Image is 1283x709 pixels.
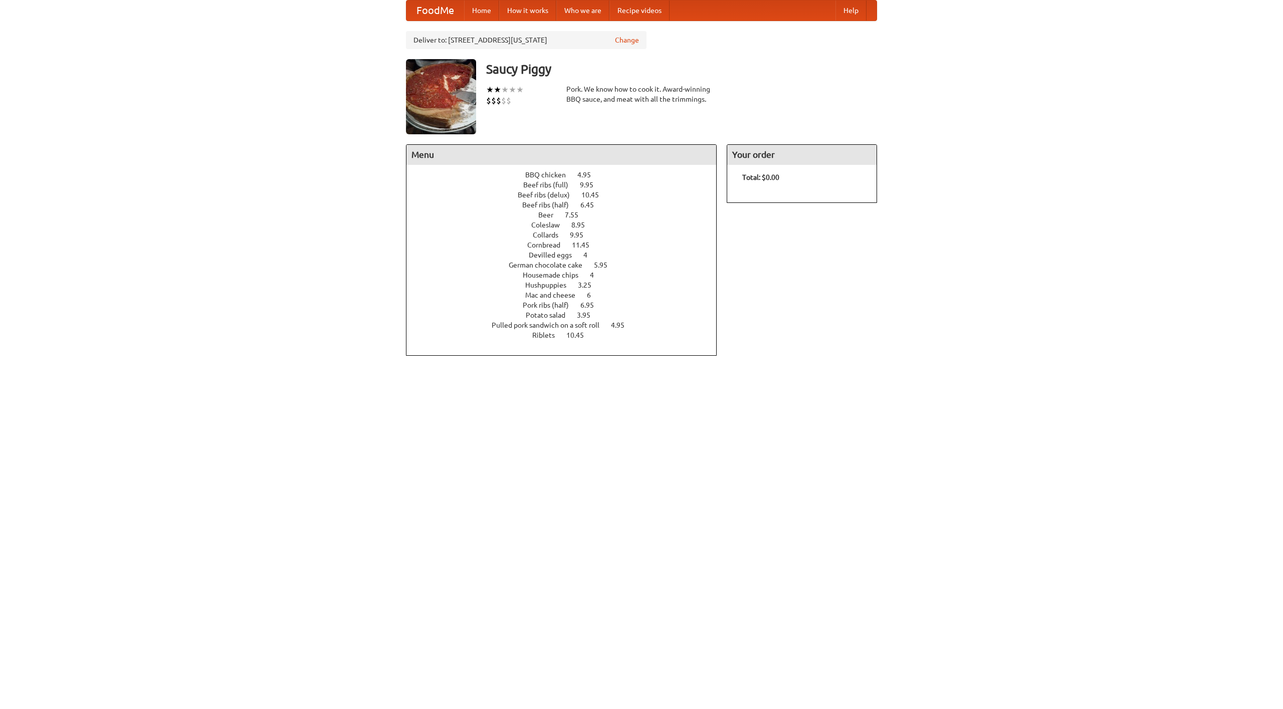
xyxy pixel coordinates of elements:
h3: Saucy Piggy [486,59,877,79]
h4: Menu [406,145,716,165]
a: Recipe videos [609,1,670,21]
span: 3.95 [577,311,600,319]
a: BBQ chicken 4.95 [525,171,609,179]
a: Devilled eggs 4 [529,251,606,259]
a: Hushpuppies 3.25 [525,281,610,289]
span: Cornbread [527,241,570,249]
a: Pork ribs (half) 6.95 [523,301,612,309]
span: 11.45 [572,241,599,249]
span: 6.45 [580,201,604,209]
a: FoodMe [406,1,464,21]
span: BBQ chicken [525,171,576,179]
li: $ [506,95,511,106]
a: Beef ribs (delux) 10.45 [518,191,617,199]
span: 8.95 [571,221,595,229]
a: German chocolate cake 5.95 [509,261,626,269]
span: 10.45 [566,331,594,339]
span: Pulled pork sandwich on a soft roll [492,321,609,329]
li: ★ [501,84,509,95]
li: ★ [486,84,494,95]
div: Deliver to: [STREET_ADDRESS][US_STATE] [406,31,647,49]
a: Beer 7.55 [538,211,597,219]
span: Housemade chips [523,271,588,279]
a: Mac and cheese 6 [525,291,609,299]
span: 10.45 [581,191,609,199]
span: Pork ribs (half) [523,301,579,309]
span: Hushpuppies [525,281,576,289]
li: $ [486,95,491,106]
a: Home [464,1,499,21]
span: 6 [587,291,601,299]
span: 4.95 [611,321,634,329]
a: How it works [499,1,556,21]
a: Coleslaw 8.95 [531,221,603,229]
span: 9.95 [580,181,603,189]
span: 4 [590,271,604,279]
li: ★ [516,84,524,95]
a: Potato salad 3.95 [526,311,609,319]
span: Riblets [532,331,565,339]
a: Riblets 10.45 [532,331,602,339]
span: Coleslaw [531,221,570,229]
a: Beef ribs (half) 6.45 [522,201,612,209]
div: Pork. We know how to cook it. Award-winning BBQ sauce, and meat with all the trimmings. [566,84,717,104]
li: ★ [509,84,516,95]
li: $ [501,95,506,106]
span: Devilled eggs [529,251,582,259]
a: Help [835,1,867,21]
span: Beef ribs (full) [523,181,578,189]
span: 7.55 [565,211,588,219]
li: $ [496,95,501,106]
span: German chocolate cake [509,261,592,269]
a: Beef ribs (full) 9.95 [523,181,612,189]
span: Mac and cheese [525,291,585,299]
img: angular.jpg [406,59,476,134]
span: Beef ribs (delux) [518,191,580,199]
a: Collards 9.95 [533,231,602,239]
a: Housemade chips 4 [523,271,612,279]
h4: Your order [727,145,877,165]
li: $ [491,95,496,106]
span: Collards [533,231,568,239]
span: 5.95 [594,261,617,269]
a: Pulled pork sandwich on a soft roll 4.95 [492,321,643,329]
span: 4 [583,251,597,259]
a: Cornbread 11.45 [527,241,608,249]
a: Change [615,35,639,45]
span: 4.95 [577,171,601,179]
li: ★ [494,84,501,95]
b: Total: $0.00 [742,173,779,181]
span: 3.25 [578,281,601,289]
span: Potato salad [526,311,575,319]
span: Beef ribs (half) [522,201,579,209]
span: 9.95 [570,231,593,239]
span: Beer [538,211,563,219]
span: 6.95 [580,301,604,309]
a: Who we are [556,1,609,21]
